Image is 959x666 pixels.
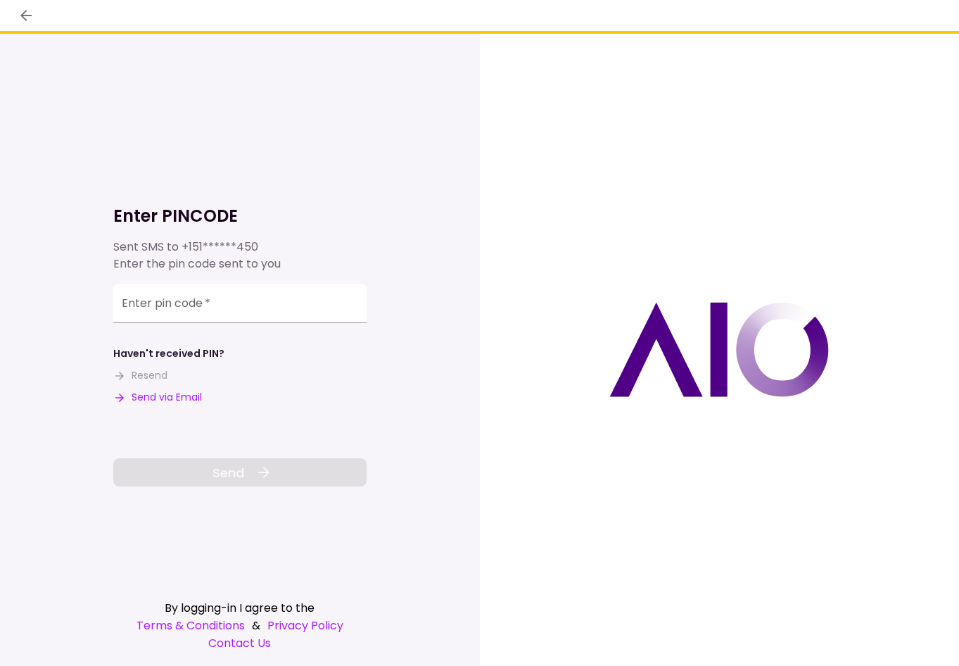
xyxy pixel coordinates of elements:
div: Haven't received PIN? [113,346,224,361]
div: Sent SMS to Enter the pin code sent to you [113,239,367,272]
img: AIO logo [609,302,829,397]
button: back [14,4,38,27]
a: Privacy Policy [267,617,343,634]
button: Resend [113,368,167,383]
h1: Enter PINCODE [113,205,367,227]
div: By logging-in I agree to the [113,599,367,617]
button: Send [113,458,367,486]
a: Contact Us [113,634,367,652]
button: Send via Email [113,390,202,405]
a: Terms & Conditions [136,617,245,634]
span: Send [212,463,244,482]
div: & [113,617,367,634]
